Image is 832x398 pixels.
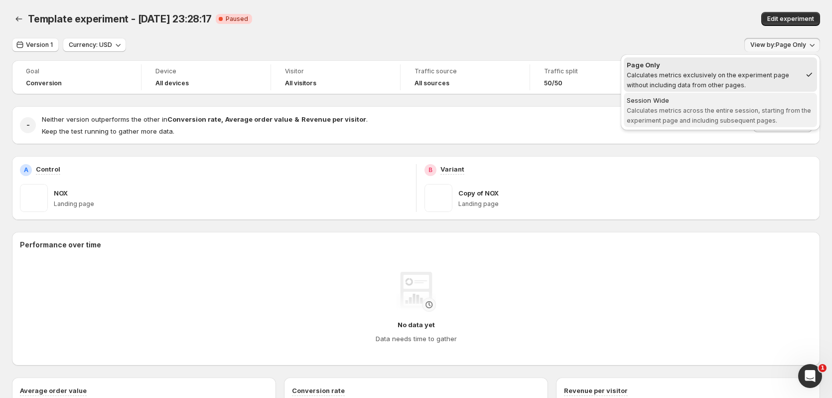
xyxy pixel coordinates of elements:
[20,386,87,396] h3: Average order value
[301,115,366,123] strong: Revenue per visitor
[767,15,814,23] span: Edit experiment
[226,15,248,23] span: Paused
[285,66,386,88] a: VisitorAll visitors
[26,66,127,88] a: GoalConversion
[627,60,801,70] div: Page Only
[63,38,126,52] button: Currency: USD
[54,188,68,198] p: NOX
[458,188,499,198] p: Copy of NOX
[744,38,820,52] button: View by:Page Only
[155,79,189,87] h4: All devices
[54,200,408,208] p: Landing page
[167,115,221,123] strong: Conversion rate
[376,334,457,344] h4: Data needs time to gather
[285,67,386,75] span: Visitor
[415,66,516,88] a: Traffic sourceAll sources
[396,272,436,312] img: No data yet
[221,115,223,123] strong: ,
[819,364,827,372] span: 1
[440,164,464,174] p: Variant
[544,67,645,75] span: Traffic split
[26,41,53,49] span: Version 1
[69,41,112,49] span: Currency: USD
[798,364,822,388] iframe: Intercom live chat
[294,115,299,123] strong: &
[28,13,212,25] span: Template experiment - [DATE] 23:28:17
[761,12,820,26] button: Edit experiment
[285,79,316,87] h4: All visitors
[155,66,257,88] a: DeviceAll devices
[564,386,628,396] h3: Revenue per visitor
[544,66,645,88] a: Traffic split50/50
[544,79,562,87] span: 50/50
[26,67,127,75] span: Goal
[12,38,59,52] button: Version 1
[20,240,812,250] h2: Performance over time
[458,200,813,208] p: Landing page
[627,107,811,124] span: Calculates metrics across the entire session, starting from the experiment page and including sub...
[415,79,449,87] h4: All sources
[428,166,432,174] h2: B
[20,184,48,212] img: NOX
[424,184,452,212] img: Copy of NOX
[225,115,292,123] strong: Average order value
[627,95,814,105] div: Session Wide
[155,67,257,75] span: Device
[292,386,345,396] h3: Conversion rate
[36,164,60,174] p: Control
[24,166,28,174] h2: A
[42,127,174,135] span: Keep the test running to gather more data.
[26,120,30,130] h2: -
[26,79,62,87] span: Conversion
[42,115,368,123] span: Neither version outperforms the other in .
[750,41,806,49] span: View by: Page Only
[398,320,435,330] h4: No data yet
[415,67,516,75] span: Traffic source
[12,12,26,26] button: Back
[627,71,789,89] span: Calculates metrics exclusively on the experiment page without including data from other pages.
